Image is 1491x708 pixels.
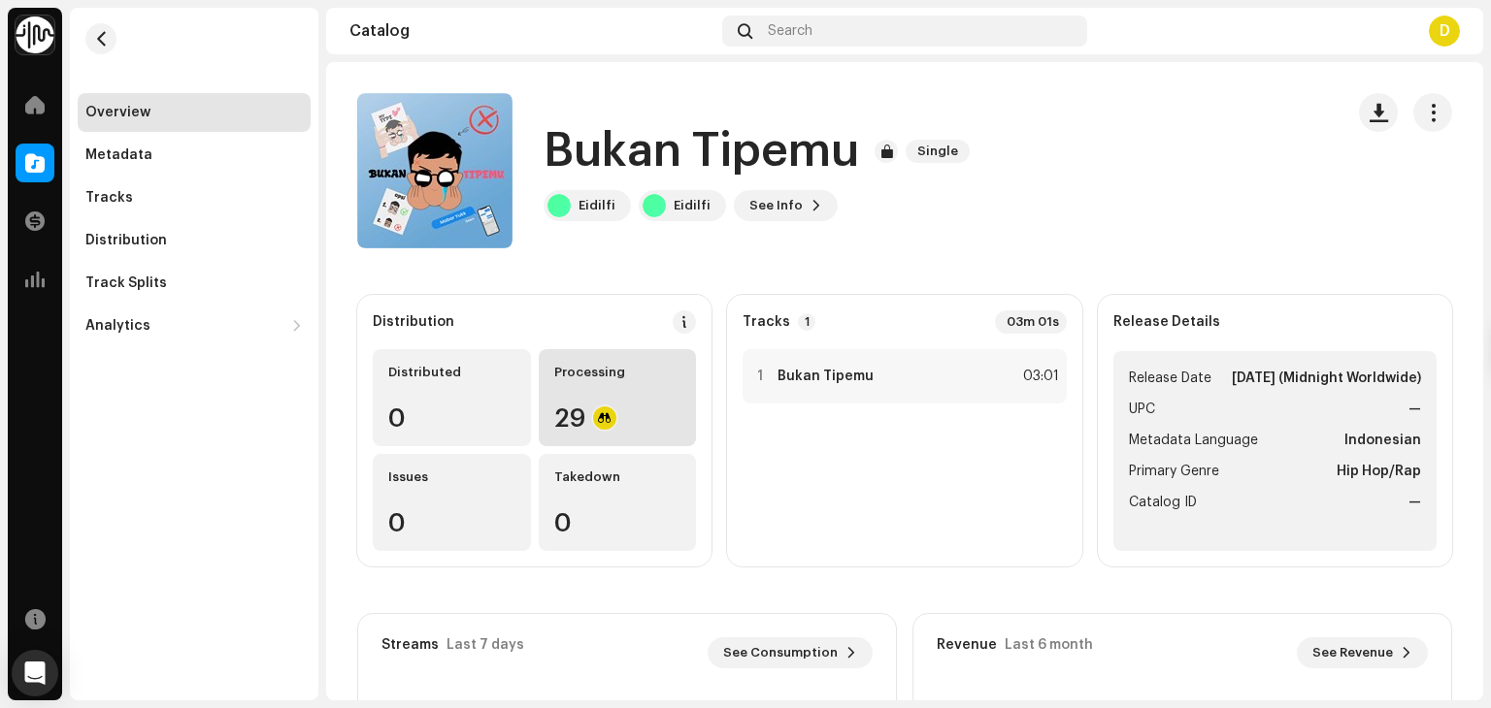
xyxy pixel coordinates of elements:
div: Eidilfi [579,198,615,213]
div: Distributed [388,365,515,380]
span: Single [906,140,970,163]
img: 0f74c21f-6d1c-4dbc-9196-dbddad53419e [16,16,54,54]
button: See Info [734,190,838,221]
span: Metadata Language [1129,429,1258,452]
strong: [DATE] (Midnight Worldwide) [1232,367,1421,390]
span: See Consumption [723,633,838,672]
span: Release Date [1129,367,1211,390]
re-m-nav-item: Tracks [78,178,311,217]
strong: Hip Hop/Rap [1337,460,1421,483]
div: Tracks [85,190,133,206]
p-badge: 1 [798,313,815,331]
div: Track Splits [85,275,167,291]
div: Open Intercom Messenger [12,650,58,696]
div: Last 7 days [447,637,524,653]
span: Search [768,23,812,39]
div: Distribution [373,314,454,330]
div: Metadata [85,147,152,163]
strong: — [1408,398,1421,421]
strong: Indonesian [1344,429,1421,452]
div: Distribution [85,233,167,248]
div: Last 6 month [1005,637,1093,653]
span: UPC [1129,398,1155,421]
strong: Release Details [1113,314,1220,330]
re-m-nav-item: Track Splits [78,264,311,303]
re-m-nav-item: Overview [78,93,311,132]
strong: — [1408,491,1421,514]
div: D [1429,16,1460,47]
span: Catalog ID [1129,491,1197,514]
div: Issues [388,469,515,485]
re-m-nav-item: Metadata [78,136,311,175]
div: Catalog [349,23,714,39]
h1: Bukan Tipemu [544,120,859,182]
div: 03m 01s [995,310,1067,334]
strong: Tracks [743,314,790,330]
strong: Bukan Tipemu [778,369,874,384]
div: Eidilfi [674,198,711,213]
re-m-nav-item: Distribution [78,221,311,260]
div: Analytics [85,318,150,334]
div: Streams [381,637,439,653]
div: Revenue [937,637,997,653]
div: Processing [554,365,681,380]
span: See Info [749,186,803,225]
button: See Consumption [708,637,873,668]
div: Overview [85,105,150,120]
div: 03:01 [1016,365,1059,388]
span: Primary Genre [1129,460,1219,483]
div: Takedown [554,469,681,485]
re-m-nav-dropdown: Analytics [78,306,311,345]
span: See Revenue [1312,633,1393,672]
button: See Revenue [1297,637,1428,668]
